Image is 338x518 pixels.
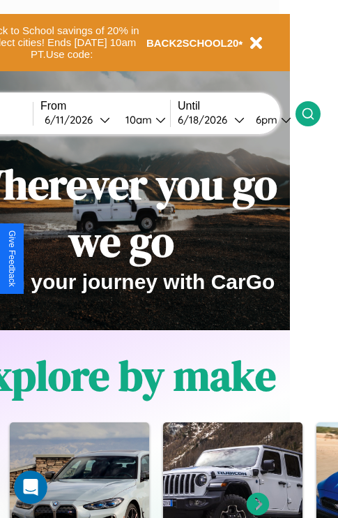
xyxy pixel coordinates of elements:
div: 6 / 11 / 2026 [45,113,100,126]
div: Give Feedback [7,230,17,287]
button: 10am [114,112,170,127]
label: Until [178,100,295,112]
b: BACK2SCHOOL20 [146,37,239,49]
button: 6/11/2026 [40,112,114,127]
label: From [40,100,170,112]
div: 6 / 18 / 2026 [178,113,234,126]
div: 10am [118,113,155,126]
button: 6pm [245,112,295,127]
div: 6pm [249,113,281,126]
iframe: Intercom live chat [14,471,47,504]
